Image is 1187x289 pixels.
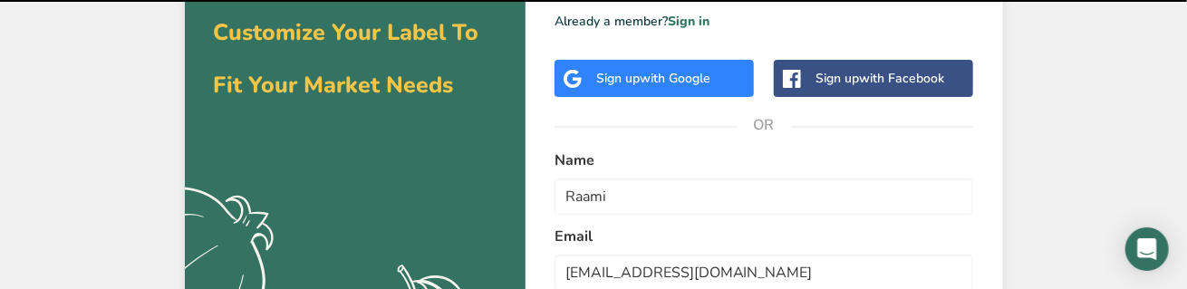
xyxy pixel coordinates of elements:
[737,98,791,152] span: OR
[555,178,974,215] input: John Doe
[668,13,709,30] a: Sign in
[815,69,944,88] div: Sign up
[1125,227,1169,271] div: Open Intercom Messenger
[859,70,944,87] span: with Facebook
[596,69,710,88] div: Sign up
[555,149,974,171] label: Name
[555,226,974,247] label: Email
[214,17,479,101] span: Customize Your Label To Fit Your Market Needs
[640,70,710,87] span: with Google
[555,12,974,31] p: Already a member?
